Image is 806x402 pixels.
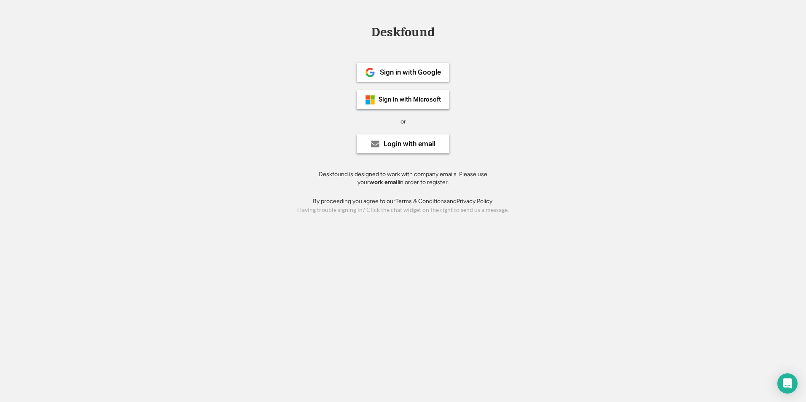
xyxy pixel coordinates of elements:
[369,179,399,186] strong: work email
[367,26,439,39] div: Deskfound
[400,118,406,126] div: or
[384,140,435,147] div: Login with email
[457,198,494,205] a: Privacy Policy.
[365,95,375,105] img: ms-symbollockup_mssymbol_19.png
[308,170,498,187] div: Deskfound is designed to work with company emails. Please use your in order to register.
[379,96,441,103] div: Sign in with Microsoft
[380,69,441,76] div: Sign in with Google
[395,198,447,205] a: Terms & Conditions
[365,67,375,78] img: 1024px-Google__G__Logo.svg.png
[777,373,798,394] div: Open Intercom Messenger
[313,197,494,206] div: By proceeding you agree to our and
